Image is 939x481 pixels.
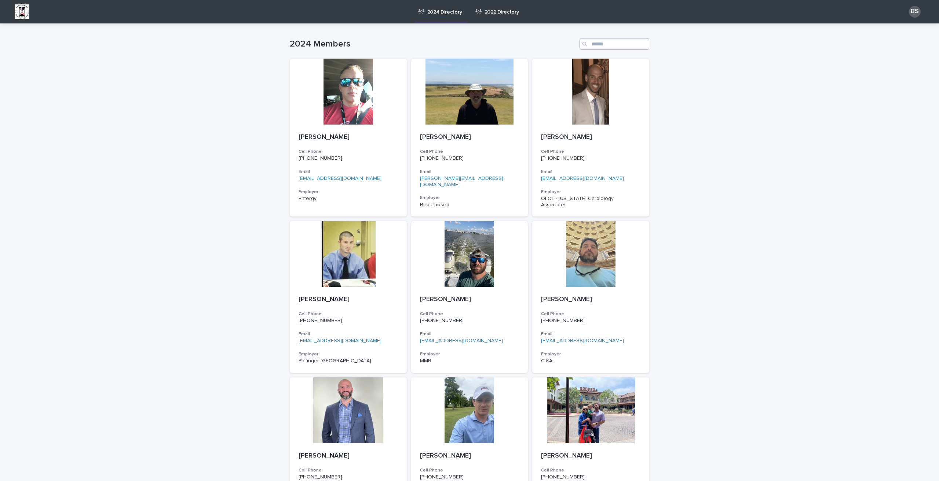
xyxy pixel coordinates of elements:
h3: Employer [541,351,640,357]
a: [PERSON_NAME]Cell Phone[PHONE_NUMBER]Email[PERSON_NAME][EMAIL_ADDRESS][DOMAIN_NAME]EmployerRepurp... [411,59,528,217]
h3: Email [541,331,640,337]
input: Search [580,38,649,50]
a: [EMAIL_ADDRESS][DOMAIN_NAME] [299,176,381,181]
p: OLOL - [US_STATE] Cardiology Associates [541,196,640,208]
a: [PERSON_NAME]Cell Phone[PHONE_NUMBER]Email[EMAIL_ADDRESS][DOMAIN_NAME]EmployerMMR [411,221,528,373]
p: Repurposed [420,202,519,208]
h3: Employer [420,351,519,357]
a: [PHONE_NUMBER] [420,156,464,161]
p: [PERSON_NAME] [420,133,519,141]
h3: Email [299,331,398,337]
p: [PERSON_NAME] [299,133,398,141]
p: [PERSON_NAME] [420,452,519,460]
h3: Employer [541,189,640,195]
a: [PHONE_NUMBER] [420,474,464,480]
p: [PERSON_NAME] [299,296,398,304]
h3: Email [420,169,519,175]
a: [PERSON_NAME]Cell Phone[PHONE_NUMBER]Email[EMAIL_ADDRESS][DOMAIN_NAME]EmployerEntergy [290,59,407,217]
h3: Cell Phone [541,149,640,155]
div: BS [909,6,921,18]
p: MMR [420,358,519,364]
a: [PERSON_NAME]Cell Phone[PHONE_NUMBER]Email[EMAIL_ADDRESS][DOMAIN_NAME]EmployerPalfinger [GEOGRAPH... [290,221,407,373]
h3: Employer [420,195,519,201]
h3: Cell Phone [541,467,640,473]
h3: Cell Phone [299,149,398,155]
h3: Email [299,169,398,175]
h1: 2024 Members [290,39,577,49]
a: [EMAIL_ADDRESS][DOMAIN_NAME] [541,176,624,181]
a: [PERSON_NAME][EMAIL_ADDRESS][DOMAIN_NAME] [420,176,503,187]
p: Palfinger [GEOGRAPHIC_DATA] [299,358,398,364]
a: [PHONE_NUMBER] [541,474,585,480]
p: [PERSON_NAME] [420,296,519,304]
h3: Cell Phone [420,467,519,473]
a: [PHONE_NUMBER] [541,318,585,323]
h3: Cell Phone [541,311,640,317]
p: [PERSON_NAME] [541,296,640,304]
h3: Cell Phone [299,467,398,473]
a: [PHONE_NUMBER] [299,156,342,161]
a: [PHONE_NUMBER] [299,318,342,323]
a: [PERSON_NAME]Cell Phone[PHONE_NUMBER]Email[EMAIL_ADDRESS][DOMAIN_NAME]EmployerOLOL - [US_STATE] C... [532,59,649,217]
a: [EMAIL_ADDRESS][DOMAIN_NAME] [299,338,381,343]
a: [PHONE_NUMBER] [299,474,342,480]
h3: Email [541,169,640,175]
img: BsxibNoaTPe9uU9VL587 [15,4,29,19]
a: [PHONE_NUMBER] [541,156,585,161]
a: [PERSON_NAME]Cell Phone[PHONE_NUMBER]Email[EMAIL_ADDRESS][DOMAIN_NAME]EmployerC-KA [532,221,649,373]
h3: Cell Phone [299,311,398,317]
p: Entergy [299,196,398,202]
h3: Cell Phone [420,149,519,155]
a: [EMAIL_ADDRESS][DOMAIN_NAME] [541,338,624,343]
h3: Employer [299,351,398,357]
h3: Employer [299,189,398,195]
p: C-KA [541,358,640,364]
a: [PHONE_NUMBER] [420,318,464,323]
p: [PERSON_NAME] [541,133,640,141]
p: [PERSON_NAME] [541,452,640,460]
p: [PERSON_NAME] [299,452,398,460]
h3: Email [420,331,519,337]
a: [EMAIL_ADDRESS][DOMAIN_NAME] [420,338,503,343]
h3: Cell Phone [420,311,519,317]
